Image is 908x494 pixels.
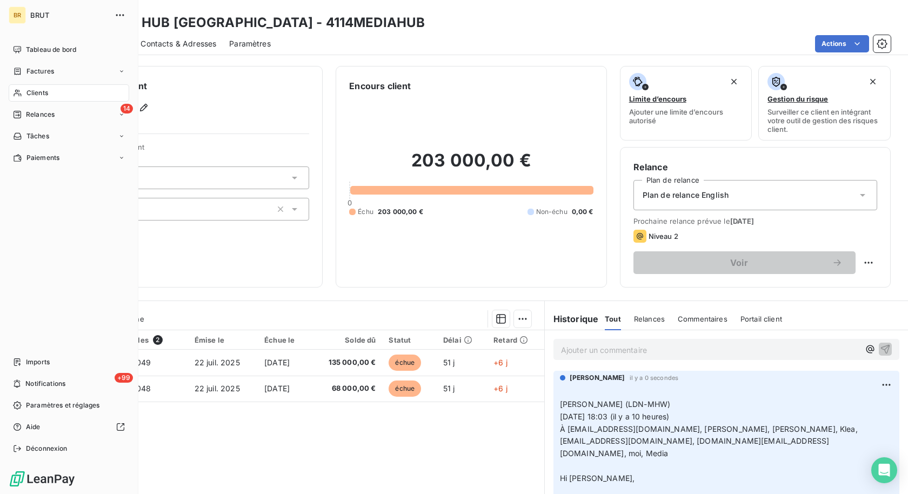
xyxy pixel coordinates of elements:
[153,335,163,345] span: 2
[115,373,133,383] span: +99
[9,470,76,488] img: Logo LeanPay
[316,357,376,368] span: 135 000,00 €
[634,315,665,323] span: Relances
[195,384,240,393] span: 22 juil. 2025
[767,95,828,103] span: Gestion du risque
[570,373,625,383] span: [PERSON_NAME]
[348,198,352,207] span: 0
[26,66,54,76] span: Factures
[633,251,856,274] button: Voir
[316,383,376,394] span: 68 000,00 €
[95,13,425,32] h3: MEDIA HUB [GEOGRAPHIC_DATA] - 4114MEDIAHUB
[730,217,755,225] span: [DATE]
[389,380,421,397] span: échue
[121,104,133,114] span: 14
[389,336,430,344] div: Statut
[316,336,376,344] div: Solde dû
[758,66,891,141] button: Gestion du risqueSurveiller ce client en intégrant votre outil de gestion des risques client.
[349,79,411,92] h6: Encours client
[560,473,635,483] span: Hi [PERSON_NAME],
[629,108,743,125] span: Ajouter une limite d’encours autorisé
[30,11,108,19] span: BRUT
[9,6,26,24] div: BR
[9,418,129,436] a: Aide
[26,45,76,55] span: Tableau de bord
[389,355,421,371] span: échue
[536,207,567,217] span: Non-échu
[646,258,832,267] span: Voir
[630,375,679,381] span: il y a 0 secondes
[620,66,752,141] button: Limite d’encoursAjouter une limite d’encours autorisé
[443,384,455,393] span: 51 j
[358,207,373,217] span: Échu
[87,143,309,158] span: Propriétés Client
[443,336,480,344] div: Délai
[678,315,727,323] span: Commentaires
[26,400,99,410] span: Paramètres et réglages
[26,422,41,432] span: Aide
[815,35,869,52] button: Actions
[560,412,670,421] span: [DATE] 18:03 (il y a 10 heures)
[560,399,670,409] span: [PERSON_NAME] (LDN-MHW)
[649,232,678,241] span: Niveau 2
[378,207,423,217] span: 203 000,00 €
[643,190,729,201] span: Plan de relance English
[560,424,860,458] span: À [EMAIL_ADDRESS][DOMAIN_NAME], [PERSON_NAME], [PERSON_NAME], Klea, [EMAIL_ADDRESS][DOMAIN_NAME],...
[545,312,599,325] h6: Historique
[572,207,593,217] span: 0,00 €
[767,108,882,133] span: Surveiller ce client en intégrant votre outil de gestion des risques client.
[26,153,59,163] span: Paiements
[229,38,271,49] span: Paramètres
[26,110,55,119] span: Relances
[195,358,240,367] span: 22 juil. 2025
[349,150,593,182] h2: 203 000,00 €
[65,79,309,92] h6: Informations client
[493,358,508,367] span: +6 j
[141,38,216,49] span: Contacts & Adresses
[195,336,251,344] div: Émise le
[633,217,877,225] span: Prochaine relance prévue le
[493,336,538,344] div: Retard
[264,336,303,344] div: Échue le
[633,161,877,173] h6: Relance
[26,88,48,98] span: Clients
[26,444,68,453] span: Déconnexion
[605,315,621,323] span: Tout
[26,357,50,367] span: Imports
[443,358,455,367] span: 51 j
[740,315,782,323] span: Portail client
[629,95,686,103] span: Limite d’encours
[264,384,290,393] span: [DATE]
[264,358,290,367] span: [DATE]
[26,131,49,141] span: Tâches
[871,457,897,483] div: Open Intercom Messenger
[493,384,508,393] span: +6 j
[25,379,65,389] span: Notifications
